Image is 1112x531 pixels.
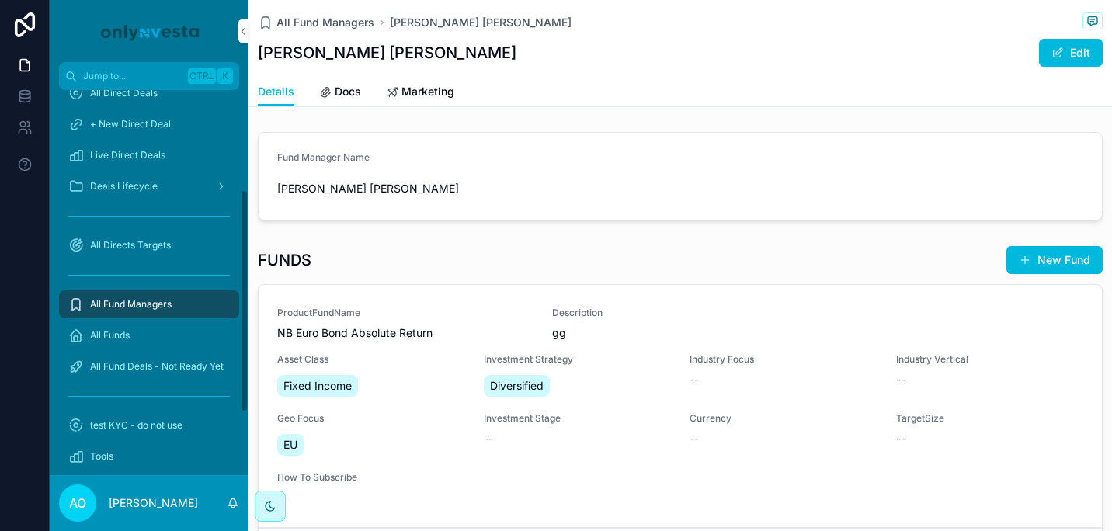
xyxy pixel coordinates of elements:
[484,431,493,446] span: --
[277,412,465,425] span: Geo Focus
[319,78,361,109] a: Docs
[258,78,294,107] a: Details
[50,90,248,475] div: scrollable content
[59,172,239,200] a: Deals Lifecycle
[90,329,130,342] span: All Funds
[277,471,1083,484] span: How To Subscribe
[277,181,470,196] span: [PERSON_NAME] [PERSON_NAME]
[83,70,182,82] span: Jump to...
[552,325,1083,341] span: gg
[690,372,699,387] span: --
[98,19,200,43] img: App logo
[896,431,905,446] span: --
[490,378,544,394] span: Diversified
[59,110,239,138] a: + New Direct Deal
[90,419,182,432] span: test KYC - do not use
[59,352,239,380] a: All Fund Deals - Not Ready Yet
[484,353,672,366] span: Investment Strategy
[896,412,1084,425] span: TargetSize
[277,490,287,505] span: --
[90,239,171,252] span: All Directs Targets
[277,353,465,366] span: Asset Class
[1006,246,1103,274] button: New Fund
[690,412,877,425] span: Currency
[390,15,572,30] a: [PERSON_NAME] [PERSON_NAME]
[59,411,239,439] a: test KYC - do not use
[59,79,239,107] a: All Direct Deals
[59,62,239,90] button: Jump to...CtrlK
[283,378,352,394] span: Fixed Income
[277,307,533,319] span: ProductFundName
[90,149,165,161] span: Live Direct Deals
[552,307,1083,319] span: Description
[219,70,231,82] span: K
[283,437,297,453] span: EU
[1039,39,1103,67] button: Edit
[188,68,216,84] span: Ctrl
[90,118,171,130] span: + New Direct Deal
[90,298,172,311] span: All Fund Managers
[277,325,533,341] span: NB Euro Bond Absolute Return
[259,285,1102,528] a: ProductFundNameNB Euro Bond Absolute ReturnDescriptionggAsset ClassFixed IncomeInvestment Strateg...
[90,180,158,193] span: Deals Lifecycle
[386,78,454,109] a: Marketing
[59,290,239,318] a: All Fund Managers
[90,450,113,463] span: Tools
[896,372,905,387] span: --
[896,353,1084,366] span: Industry Vertical
[276,15,374,30] span: All Fund Managers
[484,412,672,425] span: Investment Stage
[109,495,198,511] p: [PERSON_NAME]
[277,151,370,163] span: Fund Manager Name
[90,360,224,373] span: All Fund Deals - Not Ready Yet
[258,84,294,99] span: Details
[690,431,699,446] span: --
[258,15,374,30] a: All Fund Managers
[335,84,361,99] span: Docs
[59,442,239,470] a: Tools
[401,84,454,99] span: Marketing
[59,231,239,259] a: All Directs Targets
[59,321,239,349] a: All Funds
[258,42,516,64] h1: [PERSON_NAME] [PERSON_NAME]
[90,87,158,99] span: All Direct Deals
[690,353,877,366] span: Industry Focus
[69,494,86,512] span: AO
[258,249,311,271] h1: FUNDS
[59,141,239,169] a: Live Direct Deals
